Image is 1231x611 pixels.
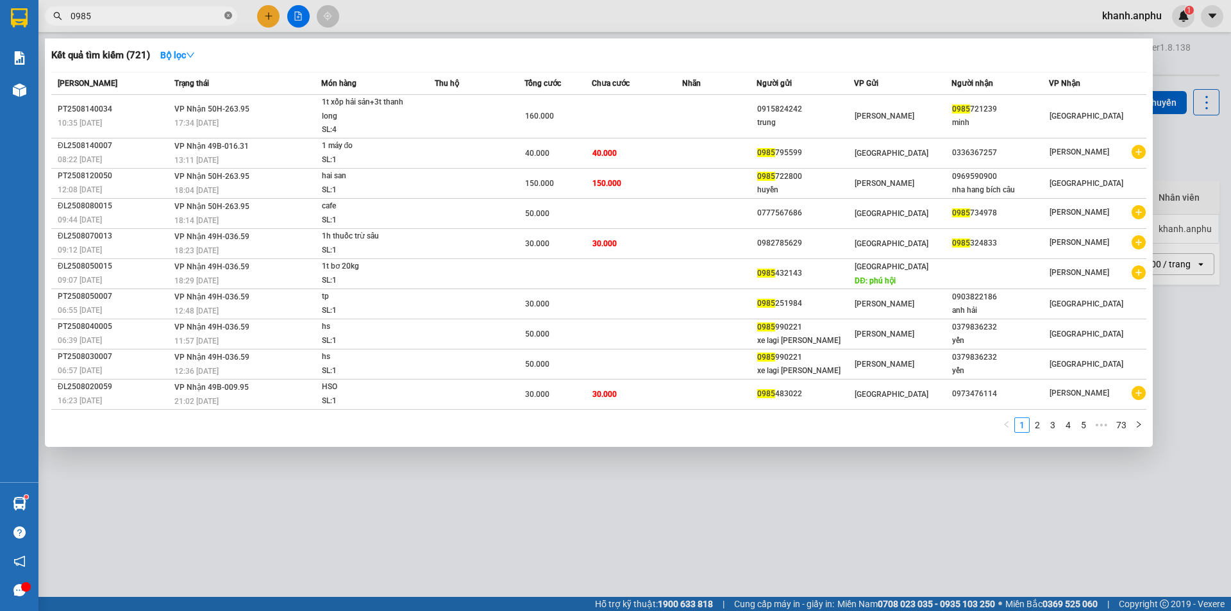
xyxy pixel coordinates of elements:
div: ĐL2508020059 [58,380,171,394]
div: 990221 [757,321,853,334]
div: hai san [322,169,418,183]
span: 50.000 [525,209,549,218]
li: Next Page [1131,417,1146,433]
div: 0915824242 [757,103,853,116]
span: [PERSON_NAME] [1050,147,1109,156]
div: 734978 [952,206,1048,220]
div: yến [952,334,1048,347]
span: 18:23 [DATE] [174,246,219,255]
span: plus-circle [1132,265,1146,280]
div: 1t xốp hải sản+3t thanh long [322,96,418,123]
span: 18:29 [DATE] [174,276,219,285]
input: Tìm tên, số ĐT hoặc mã đơn [71,9,222,23]
span: [GEOGRAPHIC_DATA] [855,239,928,248]
div: SL: 1 [322,394,418,408]
span: 50.000 [525,330,549,339]
span: 18:04 [DATE] [174,186,219,195]
div: 432143 [757,267,853,280]
span: [GEOGRAPHIC_DATA] [1050,112,1123,121]
span: 06:57 [DATE] [58,366,102,375]
h3: Kết quả tìm kiếm ( 721 ) [51,49,150,62]
div: hs [322,320,418,334]
div: 0777567686 [757,206,853,220]
button: left [999,417,1014,433]
li: 5 [1076,417,1091,433]
div: yến [952,364,1048,378]
span: 40.000 [592,149,617,158]
img: warehouse-icon [13,497,26,510]
div: 324833 [952,237,1048,250]
span: [GEOGRAPHIC_DATA] [855,262,928,271]
img: solution-icon [13,51,26,65]
div: SL: 1 [322,213,418,228]
div: SL: 1 [322,153,418,167]
span: plus-circle [1132,235,1146,249]
span: VP Nhận 49B-016.31 [174,142,249,151]
img: logo-vxr [11,8,28,28]
span: [PERSON_NAME] [1050,389,1109,398]
div: 795599 [757,146,853,160]
li: 2 [1030,417,1045,433]
span: 10:35 [DATE] [58,119,102,128]
span: 11:57 [DATE] [174,337,219,346]
span: 30.000 [525,390,549,399]
span: 160.000 [525,112,554,121]
a: 4 [1061,418,1075,432]
span: VP Nhận 50H-263.95 [174,172,249,181]
span: VP Nhận 49H-036.59 [174,353,249,362]
span: 12:08 [DATE] [58,185,102,194]
span: Người gửi [757,79,792,88]
div: tp [322,290,418,304]
span: 09:12 [DATE] [58,246,102,255]
span: 06:39 [DATE] [58,336,102,345]
div: 0903822186 [952,290,1048,304]
div: 0973476114 [952,387,1048,401]
span: [GEOGRAPHIC_DATA] [1050,299,1123,308]
span: 18:14 [DATE] [174,216,219,225]
span: Tổng cước [524,79,561,88]
div: cafe [322,199,418,213]
span: plus-circle [1132,205,1146,219]
li: 3 [1045,417,1060,433]
span: Thu hộ [435,79,459,88]
div: 251984 [757,297,853,310]
span: right [1135,421,1143,428]
span: 0985 [757,299,775,308]
div: 0969590900 [952,170,1048,183]
div: 0379836232 [952,321,1048,334]
div: trung [757,116,853,130]
span: left [1003,421,1010,428]
div: PT2508140034 [58,103,171,116]
span: 08:22 [DATE] [58,155,102,164]
div: 483022 [757,387,853,401]
span: [PERSON_NAME] [1050,268,1109,277]
div: anh hải [952,304,1048,317]
div: SL: 1 [322,274,418,288]
span: Người nhận [951,79,993,88]
div: 1h thuốc trừ sâu [322,230,418,244]
span: 0985 [757,389,775,398]
div: huyền [757,183,853,197]
span: DĐ: phú hội [855,276,896,285]
span: 0985 [757,322,775,331]
span: ••• [1091,417,1112,433]
li: 73 [1112,417,1131,433]
span: VP Nhận 50H-263.95 [174,202,249,211]
div: minh [952,116,1048,130]
span: [PERSON_NAME] [1050,208,1109,217]
div: 990221 [757,351,853,364]
div: xe lagi [PERSON_NAME] [757,334,853,347]
span: 150.000 [525,179,554,188]
span: VP Nhận 50H-263.95 [174,105,249,113]
span: [PERSON_NAME] [855,112,914,121]
span: 40.000 [525,149,549,158]
span: notification [13,555,26,567]
span: 30.000 [592,390,617,399]
span: [GEOGRAPHIC_DATA] [855,149,928,158]
span: [PERSON_NAME] [855,299,914,308]
span: [PERSON_NAME] [855,179,914,188]
span: 12:48 [DATE] [174,306,219,315]
span: plus-circle [1132,145,1146,159]
span: [GEOGRAPHIC_DATA] [1050,179,1123,188]
div: SL: 1 [322,304,418,318]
